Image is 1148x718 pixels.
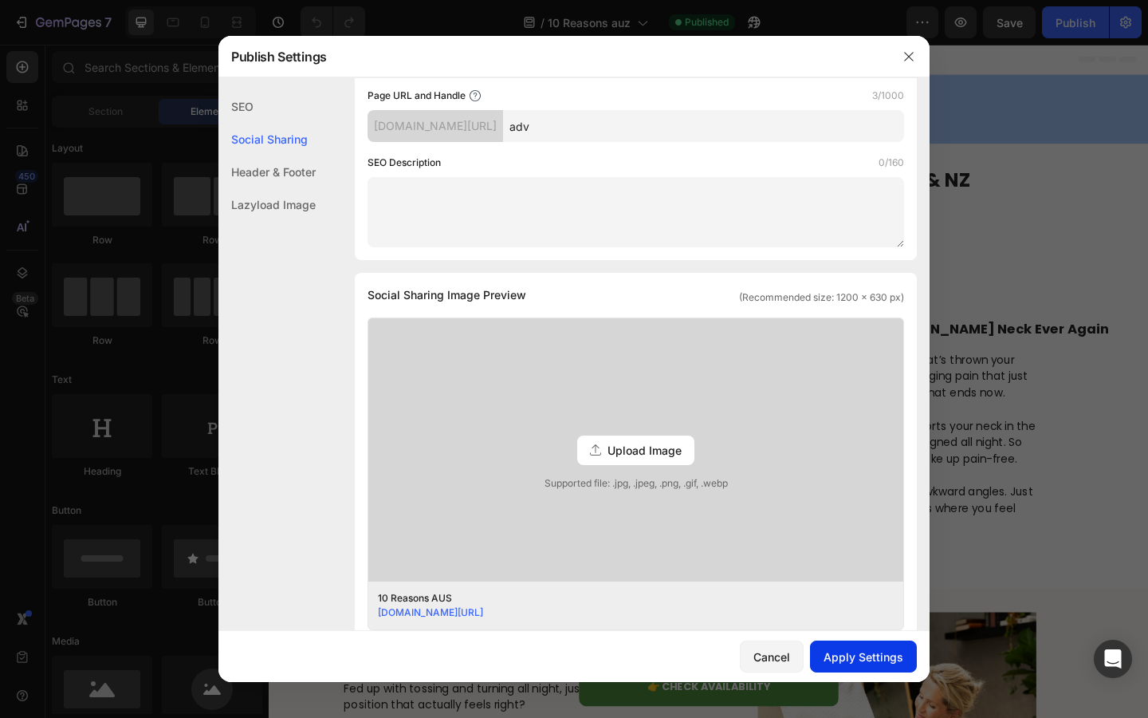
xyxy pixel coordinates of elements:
[476,406,834,460] p: This ergonomically designed pillow supports your neck in the right spot, keeping your spine prope...
[218,188,316,221] div: Lazyload Image
[368,88,466,104] label: Page URL and Handle
[368,155,441,171] label: SEO Description
[411,690,545,706] span: 👉 CHECK AVAILABILITY
[476,478,834,532] p: No more tossing and turning. No more awkward angles. Just proper, restorative sleep — and morning...
[218,36,888,77] div: Publish Settings
[368,476,903,491] span: Supported file: .jpg, .jpeg, .png, .gif, .webp
[378,606,483,618] a: [DOMAIN_NAME][URL]
[218,90,316,123] div: SEO
[143,203,259,217] strong: Last updated: [DATE]
[478,299,914,319] strong: 1. Wake Up Without That [PERSON_NAME] Neck Ever Again
[143,185,249,199] strong: By [PERSON_NAME]
[83,633,425,677] strong: 2. Sick of Tossing? Get Back to Proper, Restful Sleep
[810,641,917,673] button: Apply Settings
[503,110,904,142] input: Handle
[83,133,763,162] strong: 10 Reasons This Pillow’s Taking Over Bedrooms Across Aus & NZ
[378,591,869,606] div: 10 Reasons AUS
[753,649,790,665] div: Cancel
[476,334,834,389] p: Ever woken up with a [MEDICAL_DATA] that’s thrown your whole day out? Or worse — that dull, naggi...
[81,177,129,225] img: gempages_580735469399049129-d38d2003-d479-4094-9287-71b771ce2f0d.jpg
[607,442,682,459] span: Upload Image
[872,88,904,104] label: 3/1000
[740,641,804,673] button: Cancel
[381,56,576,89] strong: Your SleepCoach
[879,155,904,171] label: 0/160
[824,649,903,665] div: Apply Settings
[218,123,316,156] div: Social Sharing
[368,110,503,142] div: [DOMAIN_NAME][URL]
[368,286,526,305] span: Social Sharing Image Preview
[1094,640,1132,678] div: Open Intercom Messenger
[41,263,427,566] img: gempages_580735469399049129-7bfdb09d-4318-4d69-a6e6-85e33a254e17.webp
[218,156,316,188] div: Header & Footer
[739,290,904,305] span: (Recommended size: 1200 x 630 px)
